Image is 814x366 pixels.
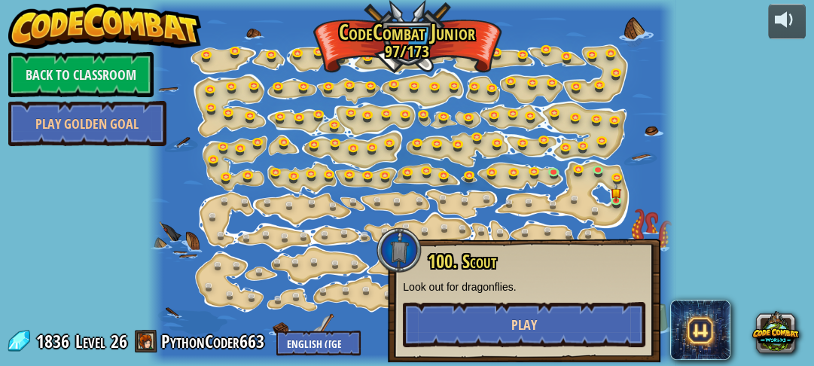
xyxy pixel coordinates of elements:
[36,329,74,353] span: 1836
[8,52,154,97] a: Back to Classroom
[428,249,496,274] span: 100. Scout
[511,316,537,334] span: Play
[8,4,201,49] img: CodeCombat - Learn how to code by playing a game
[768,4,806,39] button: Adjust volume
[403,279,645,294] p: Look out for dragonflies.
[611,184,621,201] img: level-banner-started.png
[161,329,269,353] a: PythonCoder663
[8,101,166,146] a: Play Golden Goal
[403,302,645,347] button: Play
[111,329,127,353] span: 26
[75,329,105,354] span: Level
